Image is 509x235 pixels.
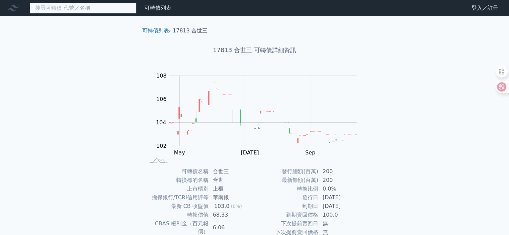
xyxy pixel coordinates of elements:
[209,167,255,176] td: 合世三
[231,204,242,209] span: (0%)
[255,211,319,219] td: 到期賣回價格
[145,167,209,176] td: 可轉債名稱
[209,211,255,219] td: 68.33
[255,202,319,211] td: 到期日
[145,211,209,219] td: 轉換價值
[241,149,259,156] tspan: [DATE]
[145,5,171,11] a: 可轉債列表
[156,143,167,149] tspan: 102
[255,176,319,185] td: 最新餘額(百萬)
[255,167,319,176] td: 發行總額(百萬)
[145,176,209,185] td: 轉換標的名稱
[174,149,185,156] tspan: May
[319,219,364,228] td: 無
[213,202,231,210] div: 103.0
[156,73,167,79] tspan: 108
[29,2,137,14] input: 搜尋可轉債 代號／名稱
[319,193,364,202] td: [DATE]
[319,176,364,185] td: 200
[209,176,255,185] td: 合世
[305,149,315,156] tspan: Sep
[145,193,209,202] td: 擔保銀行/TCRI信用評等
[319,211,364,219] td: 100.0
[319,185,364,193] td: 0.0%
[145,202,209,211] td: 最新 CB 收盤價
[466,3,504,13] a: 登入／註冊
[209,185,255,193] td: 上櫃
[137,45,372,55] h1: 17813 合世三 可轉債詳細資訊
[142,27,171,35] li: ›
[255,193,319,202] td: 發行日
[173,27,207,35] li: 17813 合世三
[156,119,166,126] tspan: 104
[255,185,319,193] td: 轉換比例
[145,185,209,193] td: 上市櫃別
[156,96,167,102] tspan: 106
[142,27,169,34] a: 可轉債列表
[319,167,364,176] td: 200
[319,202,364,211] td: [DATE]
[152,73,366,156] g: Chart
[209,193,255,202] td: 華南銀
[255,219,319,228] td: 下次提前賣回日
